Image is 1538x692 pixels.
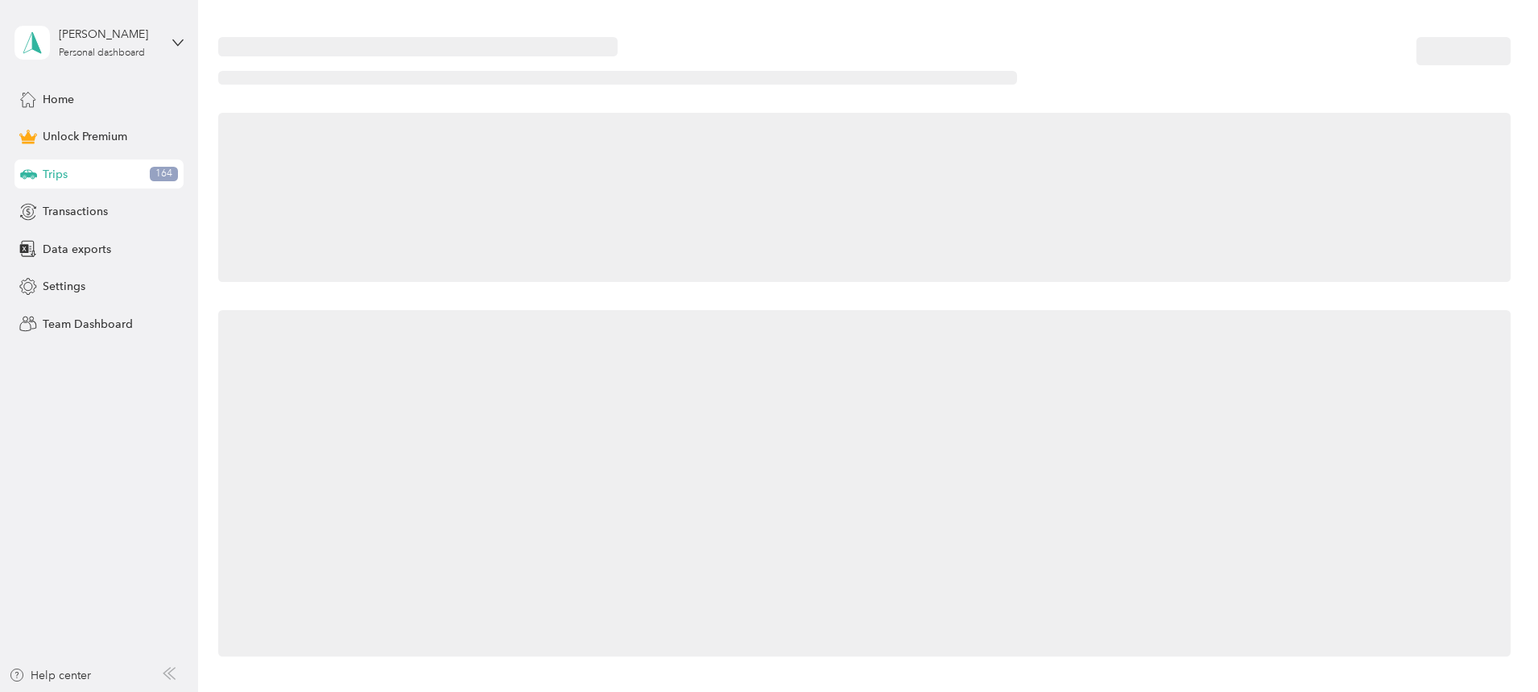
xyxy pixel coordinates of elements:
[43,128,127,145] span: Unlock Premium
[43,316,133,333] span: Team Dashboard
[43,278,85,295] span: Settings
[59,48,145,58] div: Personal dashboard
[1448,602,1538,692] iframe: Everlance-gr Chat Button Frame
[43,203,108,220] span: Transactions
[9,667,91,684] button: Help center
[43,91,74,108] span: Home
[43,166,68,183] span: Trips
[150,167,178,181] span: 164
[43,241,111,258] span: Data exports
[59,26,159,43] div: [PERSON_NAME]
